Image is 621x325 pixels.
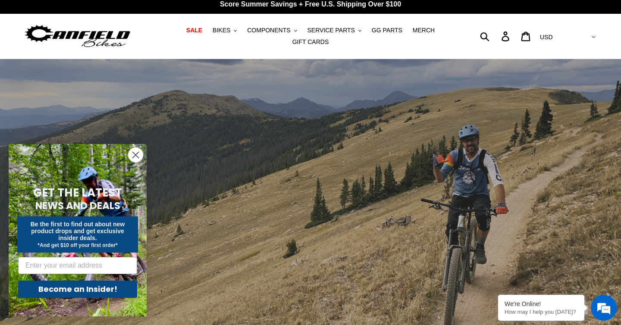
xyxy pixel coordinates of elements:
p: How may I help you today? [505,309,578,315]
span: BIKES [213,27,230,34]
span: *And get $10 off your first order* [38,242,117,248]
span: MERCH [413,27,435,34]
button: BIKES [208,25,241,36]
a: SALE [182,25,207,36]
button: COMPONENTS [243,25,301,36]
a: GIFT CARDS [288,36,333,48]
img: Canfield Bikes [24,23,132,50]
span: GG PARTS [372,27,402,34]
a: GG PARTS [367,25,407,36]
input: Search [485,27,507,46]
a: MERCH [408,25,439,36]
span: GET THE LATEST [33,185,122,200]
span: SERVICE PARTS [307,27,354,34]
button: SERVICE PARTS [303,25,365,36]
span: Be the first to find out about new product drops and get exclusive insider deals. [31,221,125,241]
div: We're Online! [505,300,578,307]
input: Enter your email address [18,257,137,274]
span: COMPONENTS [247,27,290,34]
button: Close dialog [128,147,143,162]
span: GIFT CARDS [292,38,329,46]
button: Become an Insider! [18,281,137,298]
span: SALE [186,27,202,34]
span: NEWS AND DEALS [35,199,120,212]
